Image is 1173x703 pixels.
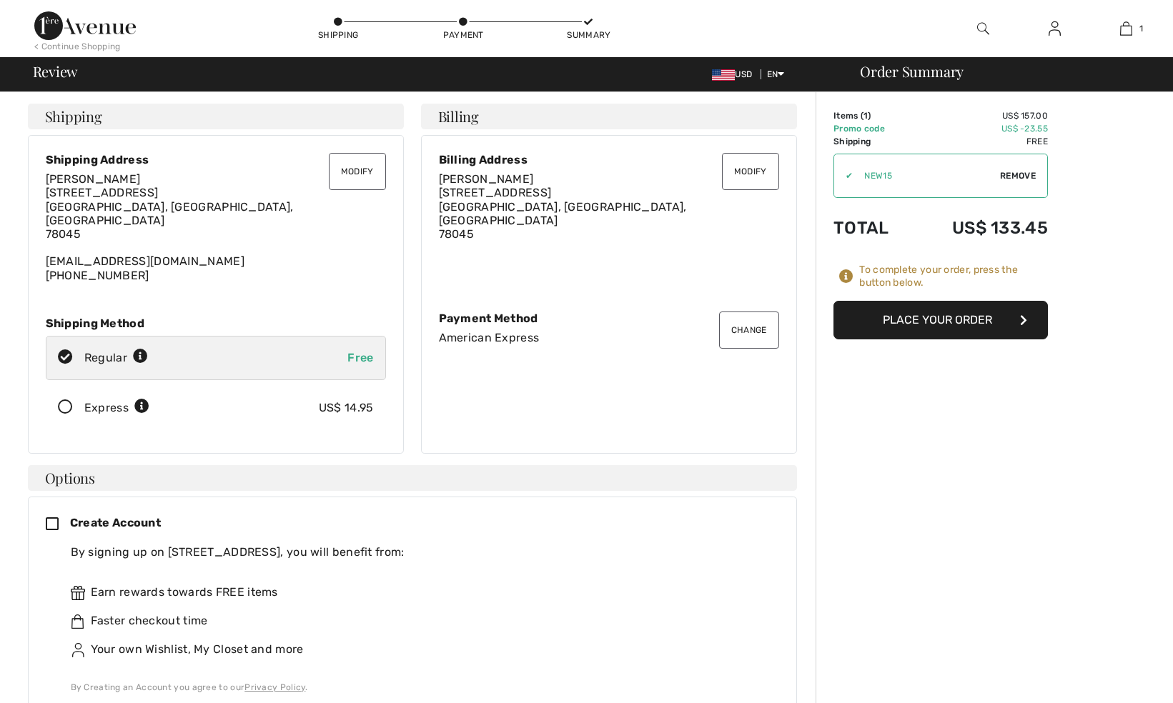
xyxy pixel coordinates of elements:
span: Remove [1000,169,1036,182]
span: 1 [1139,22,1143,35]
button: Change [719,311,779,349]
span: Shipping [45,109,102,124]
td: Shipping [833,135,912,148]
div: Billing Address [439,153,779,166]
button: Modify [722,153,779,190]
button: Place Your Order [833,301,1048,339]
img: search the website [977,20,989,37]
h4: Options [28,465,797,491]
span: Billing [438,109,479,124]
div: Regular [84,349,148,367]
div: American Express [439,331,779,344]
img: 1ère Avenue [34,11,136,40]
span: 1 [863,111,868,121]
img: My Info [1049,20,1061,37]
div: Shipping Method [46,316,386,330]
div: Shipping Address [46,153,386,166]
td: US$ 133.45 [912,204,1048,252]
td: Total [833,204,912,252]
div: Your own Wishlist, My Closet and more [71,641,768,658]
button: Modify [329,153,386,190]
span: Review [33,64,78,79]
div: Earn rewards towards FREE items [71,584,768,601]
div: < Continue Shopping [34,40,121,53]
img: rewards.svg [71,586,85,600]
span: Free [347,351,373,364]
a: Sign In [1037,20,1072,38]
div: Express [84,399,149,417]
div: Faster checkout time [71,612,768,629]
span: Create Account [70,516,161,529]
div: To complete your order, press the button below. [859,264,1048,289]
div: [EMAIL_ADDRESS][DOMAIN_NAME] [PHONE_NUMBER] [46,172,386,282]
span: USD [712,69,758,79]
div: By Creating an Account you agree to our . [71,681,768,694]
span: [PERSON_NAME] [439,172,534,186]
div: Order Summary [843,64,1164,79]
img: My Bag [1120,20,1132,37]
td: Items ( ) [833,109,912,122]
span: [STREET_ADDRESS] [GEOGRAPHIC_DATA], [GEOGRAPHIC_DATA], [GEOGRAPHIC_DATA] 78045 [46,186,294,241]
div: By signing up on [STREET_ADDRESS], you will benefit from: [71,544,768,561]
input: Promo code [853,154,1000,197]
td: US$ 157.00 [912,109,1048,122]
div: ✔ [834,169,853,182]
a: Privacy Policy [244,682,305,692]
img: ownWishlist.svg [71,643,85,657]
td: Free [912,135,1048,148]
img: US Dollar [712,69,735,81]
div: Payment Method [439,311,779,325]
div: Shipping [317,29,360,41]
span: EN [767,69,785,79]
span: [PERSON_NAME] [46,172,141,186]
td: Promo code [833,122,912,135]
div: Summary [567,29,610,41]
a: 1 [1091,20,1161,37]
td: US$ -23.55 [912,122,1048,135]
div: Payment [442,29,485,41]
div: US$ 14.95 [319,399,374,417]
img: faster.svg [71,614,85,629]
span: [STREET_ADDRESS] [GEOGRAPHIC_DATA], [GEOGRAPHIC_DATA], [GEOGRAPHIC_DATA] 78045 [439,186,687,241]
